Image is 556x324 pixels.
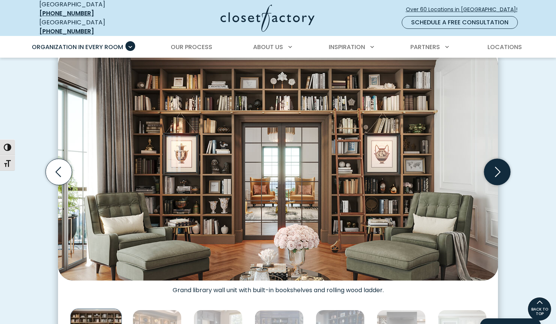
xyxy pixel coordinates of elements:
[528,307,551,316] span: BACK TO TOP
[39,18,148,36] div: [GEOGRAPHIC_DATA]
[405,3,524,16] a: Over 60 Locations in [GEOGRAPHIC_DATA]!
[410,43,440,51] span: Partners
[402,16,518,29] a: Schedule a Free Consultation
[329,43,365,51] span: Inspiration
[487,43,522,51] span: Locations
[39,27,94,36] a: [PHONE_NUMBER]
[58,281,498,294] figcaption: Grand library wall unit with built-in bookshelves and rolling wood ladder.
[39,9,94,18] a: [PHONE_NUMBER]
[27,37,530,58] nav: Primary Menu
[528,297,552,321] a: BACK TO TOP
[58,50,498,281] img: Grand library wall with built-in bookshelves and rolling ladder
[32,43,123,51] span: Organization in Every Room
[253,43,283,51] span: About Us
[481,156,513,188] button: Next slide
[221,4,315,32] img: Closet Factory Logo
[43,156,75,188] button: Previous slide
[406,6,523,13] span: Over 60 Locations in [GEOGRAPHIC_DATA]!
[171,43,212,51] span: Our Process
